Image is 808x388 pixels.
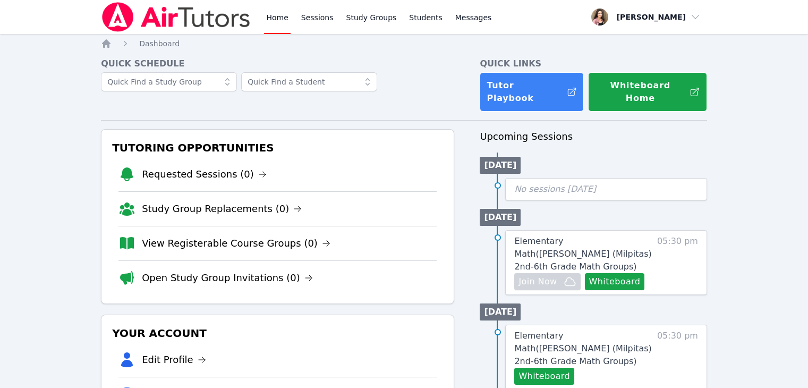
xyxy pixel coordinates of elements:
[514,184,596,194] span: No sessions [DATE]
[101,57,454,70] h4: Quick Schedule
[101,2,251,32] img: Air Tutors
[142,201,302,216] a: Study Group Replacements (0)
[514,331,651,366] span: Elementary Math ( [PERSON_NAME] (Milpitas) 2nd-6th Grade Math Groups )
[514,235,652,273] a: Elementary Math([PERSON_NAME] (Milpitas) 2nd-6th Grade Math Groups)
[142,271,313,285] a: Open Study Group Invitations (0)
[101,38,707,49] nav: Breadcrumb
[241,72,377,91] input: Quick Find a Student
[480,303,521,320] li: [DATE]
[480,72,584,112] a: Tutor Playbook
[139,39,180,48] span: Dashboard
[657,330,698,385] span: 05:30 pm
[101,72,237,91] input: Quick Find a Study Group
[455,12,492,23] span: Messages
[480,129,707,144] h3: Upcoming Sessions
[514,330,652,368] a: Elementary Math([PERSON_NAME] (Milpitas) 2nd-6th Grade Math Groups)
[480,57,707,70] h4: Quick Links
[657,235,698,290] span: 05:30 pm
[142,352,206,367] a: Edit Profile
[142,236,330,251] a: View Registerable Course Groups (0)
[585,273,645,290] button: Whiteboard
[142,167,267,182] a: Requested Sessions (0)
[514,273,580,290] button: Join Now
[110,138,445,157] h3: Tutoring Opportunities
[518,275,557,288] span: Join Now
[110,324,445,343] h3: Your Account
[139,38,180,49] a: Dashboard
[514,368,574,385] button: Whiteboard
[588,72,707,112] button: Whiteboard Home
[480,209,521,226] li: [DATE]
[514,236,651,272] span: Elementary Math ( [PERSON_NAME] (Milpitas) 2nd-6th Grade Math Groups )
[480,157,521,174] li: [DATE]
